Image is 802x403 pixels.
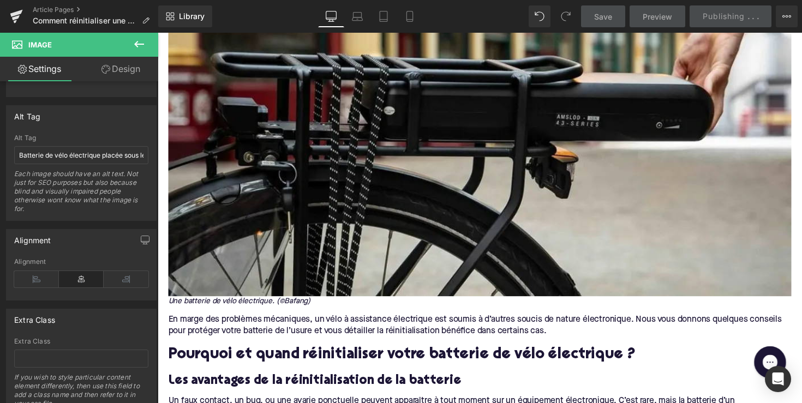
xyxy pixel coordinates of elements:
div: Alignment [14,258,148,266]
a: Tablet [370,5,397,27]
div: Each image should have an alt text. Not just for SEO purposes but also because blind and visually... [14,170,148,220]
span: Library [179,11,205,21]
em: Une batterie de vélo électrique. (©Bafang) [11,271,157,279]
div: Alt Tag [14,106,40,121]
h2: Pourquoi et quand réinitialiser votre batterie de vélo électrique ? [11,322,649,339]
a: Mobile [397,5,423,27]
a: Desktop [318,5,344,27]
div: Extra Class [14,309,55,324]
a: Laptop [344,5,370,27]
a: Design [81,57,160,81]
a: Preview [630,5,685,27]
div: Open Intercom Messenger [765,366,791,392]
div: Extra Class [14,338,148,345]
h3: Les avantages de la réinitialisation de la batterie [11,348,649,365]
div: Alignment [14,230,51,245]
div: Alt Tag [14,134,148,142]
iframe: Gorgias live chat messenger [606,317,649,358]
span: Comment réinitialiser une batterie de vélo électrique ? [33,16,137,25]
span: Image [28,40,52,49]
button: Undo [529,5,550,27]
a: Article Pages [33,5,158,14]
span: Preview [643,11,672,22]
span: Save [594,11,612,22]
button: Redo [555,5,577,27]
a: New Library [158,5,212,27]
button: More [776,5,798,27]
input: Your alt tags go here [14,146,148,164]
p: En marge des problèmes mécaniques, un vélo à assistance électrique est soumis à d’autres soucis d... [11,288,649,311]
